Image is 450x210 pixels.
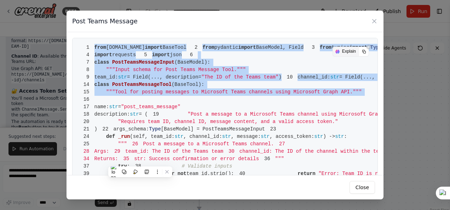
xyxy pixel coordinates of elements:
[282,74,298,81] span: 10
[136,51,152,59] span: 5
[130,111,139,117] span: str
[275,156,284,162] span: """
[223,148,240,155] span: 30
[178,171,186,176] span: not
[112,52,136,58] span: requests
[331,45,349,50] span: typing
[78,148,109,154] span: Args:
[161,126,265,132] span: [BaseModel] = PostTeamsMessageInput
[94,111,130,117] span: description:
[133,134,175,139] span: self, team_id:
[238,45,256,50] span: import
[127,140,143,148] span: 26
[78,81,94,88] span: 14
[109,148,126,155] span: 29
[118,119,338,124] span: "Requires team ID, channel ID, message content, and a valid access token."
[106,45,145,50] span: [DOMAIN_NAME]
[130,163,146,170] span: 38
[201,74,278,80] span: "The ID of the Teams team"
[174,59,177,65] span: (
[204,59,210,65] span: ):
[106,67,246,72] span: """Input schema for Post Teams Message Tool."""
[112,82,172,87] span: PostTeamsMessageTool
[320,45,332,50] span: from
[174,82,198,87] span: BaseTool
[172,82,174,87] span: (
[314,134,323,139] span: str
[78,66,94,74] span: 8
[344,134,347,139] span: :
[78,51,94,59] span: 4
[182,163,232,169] span: # Validate inputs
[121,104,180,110] span: "post_teams_message"
[127,163,130,169] span: :
[109,148,224,154] span: team_id: The ID of the Teams team
[261,134,270,139] span: str
[78,74,94,81] span: 9
[178,59,204,65] span: BaseModel
[265,126,281,133] span: 23
[170,52,182,58] span: json
[198,82,204,87] span: ):
[202,45,214,50] span: from
[118,141,127,147] span: """
[78,88,94,96] span: 15
[148,111,164,118] span: 19
[187,111,404,117] span: "Post a message to a Microsoft Teams channel using Microsoft Graph API. "
[113,126,149,132] span: args_schema:
[174,134,183,139] span: str
[94,45,106,50] span: from
[112,59,174,65] span: PostTeamsMessageInput
[256,45,304,50] span: BaseModel, Field
[118,104,121,110] span: =
[274,140,290,148] span: 27
[350,181,375,194] button: Close
[94,104,109,110] span: name:
[222,134,231,139] span: str
[152,52,170,58] span: import
[118,134,130,139] span: _run
[118,156,259,162] span: str: Success confirmation or error details
[223,148,385,154] span: channel_id: The ID of the channel within the team
[139,111,148,117] span: = (
[78,140,94,148] span: 25
[94,82,109,87] span: class
[94,59,109,65] span: class
[94,52,112,58] span: import
[259,155,275,163] span: 36
[94,74,118,80] span: team_id:
[370,45,382,50] span: Type
[270,134,314,139] span: , access_token:
[335,134,344,139] span: str
[234,170,250,177] span: 40
[109,104,118,110] span: str
[278,74,281,80] span: )
[72,16,138,26] h3: Post Teams Message
[127,141,274,147] span: Post a message to a Microsoft Teams channel.
[78,118,94,126] span: 20
[186,171,234,176] span: team_id.strip():
[118,155,134,163] span: 35
[78,126,97,132] span: )
[118,74,127,80] span: str
[186,44,203,51] span: 2
[304,44,320,51] span: 3
[78,148,94,155] span: 28
[78,111,94,118] span: 18
[106,134,115,139] span: def
[78,156,118,162] span: Returns:
[78,163,94,170] span: 37
[298,171,315,176] span: return
[163,45,186,50] span: BaseTool
[231,134,261,139] span: , message:
[78,155,94,163] span: 34
[339,74,414,80] span: = Field(..., description=
[106,89,362,95] span: """Tool for posting messages to Microsoft Teams channels using Microsoft Graph API."""
[127,74,201,80] span: = Field(..., description=
[78,133,94,140] span: 24
[350,45,367,50] span: import
[145,45,162,50] span: import
[149,126,161,132] span: Type
[130,134,133,139] span: (
[97,126,114,133] span: 22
